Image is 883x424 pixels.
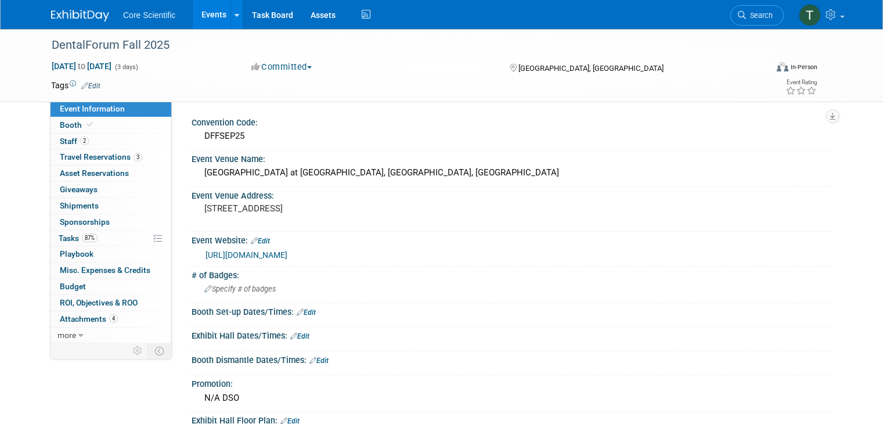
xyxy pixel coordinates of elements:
a: Budget [51,279,171,294]
a: Booth [51,117,171,133]
a: Search [730,5,784,26]
span: Booth [60,120,95,130]
div: Booth Dismantle Dates/Times: [192,351,832,366]
span: [GEOGRAPHIC_DATA], [GEOGRAPHIC_DATA] [518,64,664,73]
span: more [57,330,76,340]
a: Giveaways [51,182,171,197]
a: Edit [297,308,316,317]
a: Edit [290,332,309,340]
img: ExhibitDay [51,10,109,21]
td: Personalize Event Tab Strip [128,343,148,358]
span: Travel Reservations [60,152,142,161]
div: Promotion: [192,375,832,390]
a: Staff2 [51,134,171,149]
a: Travel Reservations3 [51,149,171,165]
td: Toggle Event Tabs [148,343,172,358]
div: Event Venue Address: [192,187,832,202]
a: Shipments [51,198,171,214]
div: Event Venue Name: [192,150,832,165]
span: Core Scientific [123,10,175,20]
a: Event Information [51,101,171,117]
span: ROI, Objectives & ROO [60,298,138,307]
div: Event Rating [785,80,817,85]
td: Tags [51,80,100,91]
div: In-Person [790,63,817,71]
div: Event Format [704,60,817,78]
span: Giveaways [60,185,98,194]
div: DentalForum Fall 2025 [48,35,752,56]
a: Misc. Expenses & Credits [51,263,171,278]
span: [DATE] [DATE] [51,61,112,71]
span: 87% [82,233,98,242]
span: Event Information [60,104,125,113]
pre: [STREET_ADDRESS] [204,203,446,214]
span: 3 [134,153,142,161]
a: Tasks87% [51,231,171,246]
span: Asset Reservations [60,168,129,178]
div: Event Website: [192,232,832,247]
a: Edit [309,357,329,365]
span: Budget [60,282,86,291]
span: Misc. Expenses & Credits [60,265,150,275]
a: Sponsorships [51,214,171,230]
span: Attachments [60,314,118,324]
a: Playbook [51,246,171,262]
div: DFFSEP25 [200,127,823,145]
span: to [76,62,87,71]
span: (3 days) [114,63,138,71]
a: ROI, Objectives & ROO [51,295,171,311]
div: Booth Set-up Dates/Times: [192,303,832,318]
i: Booth reservation complete [87,121,93,128]
a: Edit [81,82,100,90]
div: N/A DSO [200,389,823,407]
a: more [51,328,171,343]
div: [GEOGRAPHIC_DATA] at [GEOGRAPHIC_DATA], [GEOGRAPHIC_DATA], [GEOGRAPHIC_DATA] [200,164,823,182]
span: Shipments [60,201,99,210]
span: Playbook [60,249,93,258]
span: Specify # of badges [204,285,276,293]
span: 4 [109,314,118,323]
a: Asset Reservations [51,166,171,181]
a: Edit [251,237,270,245]
button: Committed [247,61,316,73]
div: Convention Code: [192,114,832,128]
span: 2 [80,136,89,145]
span: Tasks [59,233,98,243]
div: # of Badges: [192,267,832,281]
span: Search [746,11,773,20]
a: [URL][DOMAIN_NAME] [206,250,287,260]
a: Attachments4 [51,311,171,327]
img: Thila Pathma [799,4,821,26]
span: Staff [60,136,89,146]
span: Sponsorships [60,217,110,227]
div: Exhibit Hall Dates/Times: [192,327,832,342]
img: Format-Inperson.png [777,62,788,71]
